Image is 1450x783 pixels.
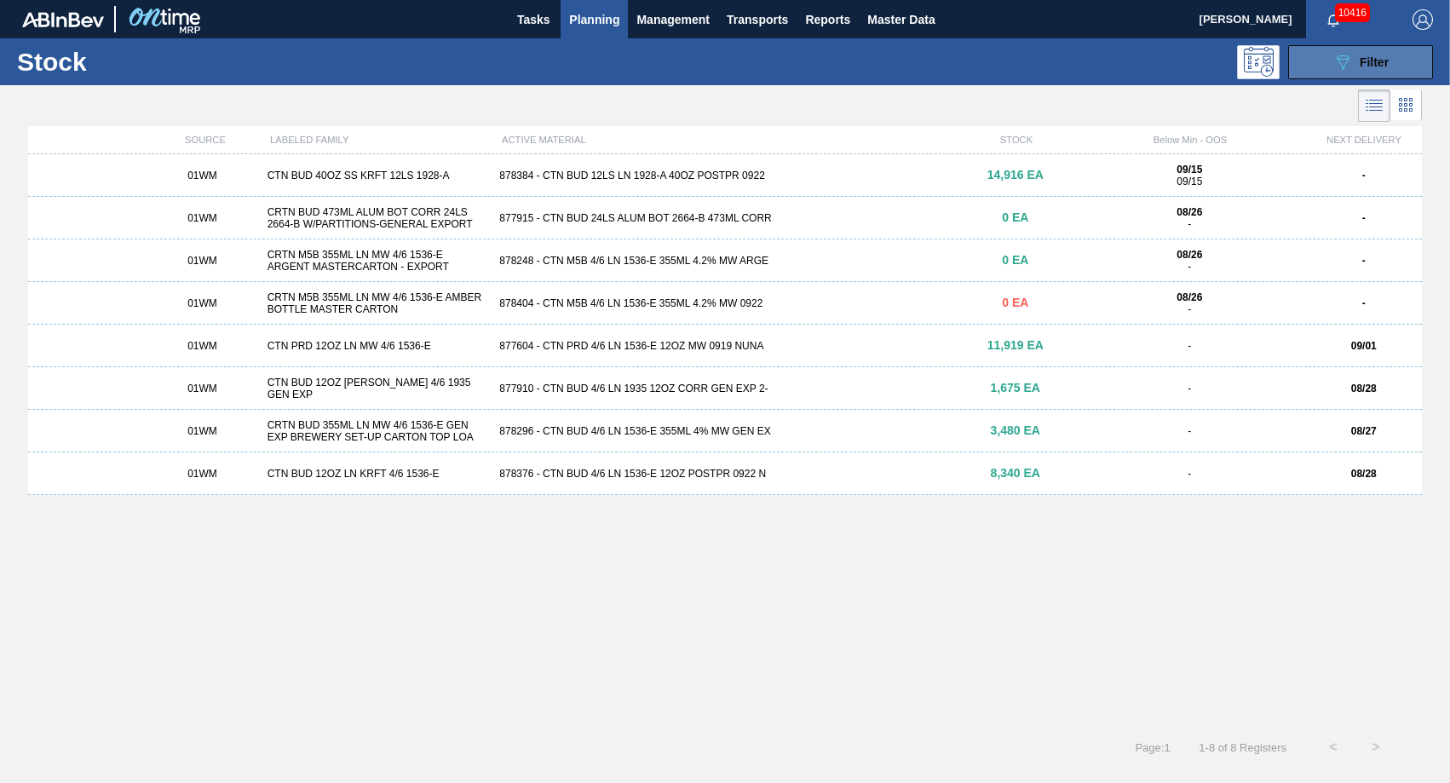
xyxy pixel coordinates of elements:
[187,425,217,437] span: 01WM
[1358,89,1390,122] div: List Vision
[187,468,217,480] span: 01WM
[187,383,217,394] span: 01WM
[1351,425,1377,437] strong: 08/27
[1306,135,1422,145] div: NEXT DELIVERY
[991,381,1040,394] span: 1,675 EA
[1288,45,1433,79] button: Filter
[261,291,493,315] div: CRTN M5B 355ML LN MW 4/6 1536-E AMBER BOTTLE MASTER CARTON
[958,135,1074,145] div: STOCK
[1312,726,1355,769] button: <
[1351,340,1377,352] strong: 09/01
[1002,296,1028,309] span: 0 EA
[1074,135,1306,145] div: Below Min - OOS
[17,52,267,72] h1: Stock
[636,9,710,30] span: Management
[492,425,957,437] div: 878296 - CTN BUD 4/6 LN 1536-E 355ML 4% MW GEN EX
[187,255,217,267] span: 01WM
[1188,218,1191,230] span: -
[987,338,1044,352] span: 11,919 EA
[515,9,552,30] span: Tasks
[1390,89,1422,122] div: Card Vision
[261,419,493,443] div: CRTN BUD 355ML LN MW 4/6 1536-E GEN EXP BREWERY SET-UP CARTON TOP LOA
[727,9,788,30] span: Transports
[261,206,493,230] div: CRTN BUD 473ML ALUM BOT CORR 24LS 2664-B W/PARTITIONS-GENERAL EXPORT
[261,249,493,273] div: CRTN M5B 355ML LN MW 4/6 1536-E ARGENT MASTERCARTON - EXPORT
[1237,45,1280,79] div: Programming: no user selected
[263,135,495,145] div: LABELED FAMILY
[1188,425,1191,437] span: -
[867,9,935,30] span: Master Data
[1177,206,1202,218] strong: 08/26
[187,170,217,181] span: 01WM
[22,12,104,27] img: TNhmsLtSVTkK8tSr43FrP2fwEKptu5GPRR3wAAAABJRU5ErkJggg==
[261,468,493,480] div: CTN BUD 12OZ LN KRFT 4/6 1536-E
[1351,468,1377,480] strong: 08/28
[1177,249,1202,261] strong: 08/26
[492,468,957,480] div: 878376 - CTN BUD 4/6 LN 1536-E 12OZ POSTPR 0922 N
[805,9,850,30] span: Reports
[1002,253,1028,267] span: 0 EA
[147,135,263,145] div: SOURCE
[187,340,217,352] span: 01WM
[1188,303,1191,315] span: -
[492,340,957,352] div: 877604 - CTN PRD 4/6 LN 1536-E 12OZ MW 0919 NUNA
[1351,383,1377,394] strong: 08/28
[569,9,619,30] span: Planning
[187,297,217,309] span: 01WM
[1177,291,1202,303] strong: 08/26
[492,383,957,394] div: 877910 - CTN BUD 4/6 LN 1935 12OZ CORR GEN EXP 2-
[261,170,493,181] div: CTN BUD 40OZ SS KRFT 12LS 1928-A
[1362,212,1366,224] strong: -
[1360,55,1389,69] span: Filter
[492,297,957,309] div: 878404 - CTN M5B 4/6 LN 1536-E 355ML 4.2% MW 0922
[1306,8,1361,32] button: Notifications
[1413,9,1433,30] img: Logout
[261,377,493,400] div: CTN BUD 12OZ [PERSON_NAME] 4/6 1935 GEN EXP
[261,340,493,352] div: CTN PRD 12OZ LN MW 4/6 1536-E
[1188,383,1191,394] span: -
[492,212,957,224] div: 877915 - CTN BUD 24LS ALUM BOT 2664-B 473ML CORR
[991,423,1040,437] span: 3,480 EA
[1362,170,1366,181] strong: -
[1362,255,1366,267] strong: -
[1188,261,1191,273] span: -
[1188,468,1191,480] span: -
[187,212,217,224] span: 01WM
[492,255,957,267] div: 878248 - CTN M5B 4/6 LN 1536-E 355ML 4.2% MW ARGE
[1362,297,1366,309] strong: -
[495,135,958,145] div: ACTIVE MATERIAL
[1335,3,1370,22] span: 10416
[1177,176,1202,187] span: 09/15
[1002,210,1028,224] span: 0 EA
[1196,741,1286,754] span: 1 - 8 of 8 Registers
[492,170,957,181] div: 878384 - CTN BUD 12LS LN 1928-A 40OZ POSTPR 0922
[987,168,1044,181] span: 14,916 EA
[1135,741,1170,754] span: Page : 1
[1177,164,1202,176] strong: 09/15
[991,466,1040,480] span: 8,340 EA
[1355,726,1397,769] button: >
[1188,340,1191,352] span: -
